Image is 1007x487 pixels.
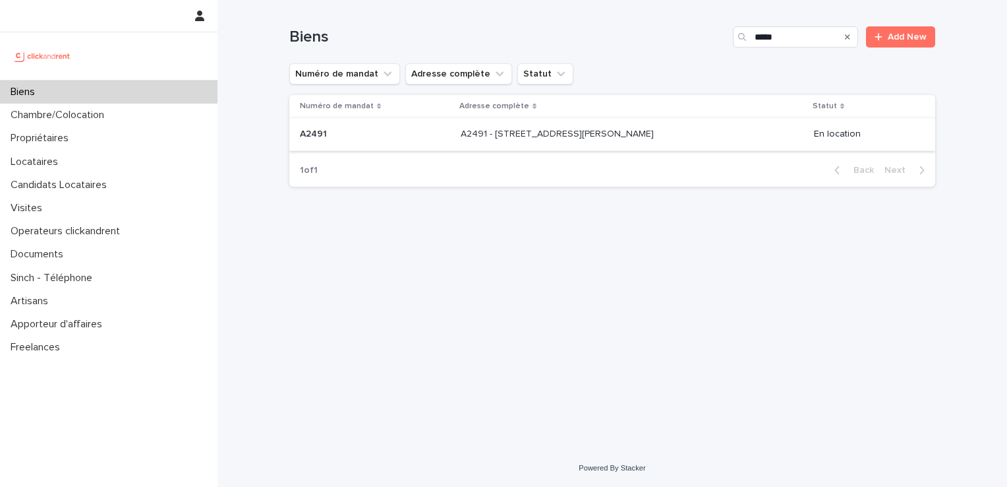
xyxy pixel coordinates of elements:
p: Apporteur d'affaires [5,318,113,331]
p: Freelances [5,341,71,354]
p: Propriétaires [5,132,79,145]
h1: Biens [289,28,728,47]
p: A2491 [300,126,330,140]
tr: A2491A2491 A2491 - [STREET_ADDRESS][PERSON_NAME]A2491 - [STREET_ADDRESS][PERSON_NAME] En location [289,118,935,151]
p: En location [814,129,914,140]
p: Operateurs clickandrent [5,225,130,238]
span: Back [846,166,874,175]
p: Documents [5,248,74,261]
button: Adresse complète [405,63,512,84]
p: Numéro de mandat [300,99,374,114]
button: Back [824,164,879,176]
img: UCB0brd3T0yccxBKYDjQ [11,43,74,69]
p: Sinch - Téléphone [5,272,103,284]
button: Numéro de mandat [289,63,400,84]
p: Artisans [5,295,59,308]
p: Statut [813,99,837,114]
button: Statut [517,63,573,84]
button: Next [879,164,935,176]
p: Adresse complète [459,99,529,114]
p: Locataires [5,156,69,168]
span: Next [884,166,913,175]
a: Add New [866,26,935,48]
p: Chambre/Colocation [5,109,115,121]
p: Biens [5,86,45,98]
span: Add New [888,32,927,42]
p: A2491 - 8 Rue Honoré Fragonard, Issy-les-Moulineaux 92130 [461,126,656,140]
p: Candidats Locataires [5,179,117,191]
input: Search [733,26,858,48]
p: 1 of 1 [289,154,328,187]
p: Visites [5,202,53,214]
a: Powered By Stacker [579,464,645,472]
